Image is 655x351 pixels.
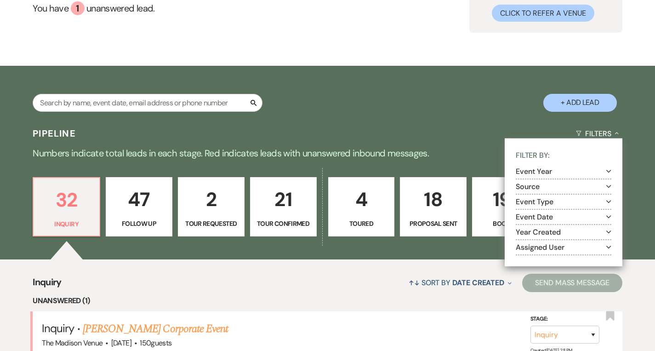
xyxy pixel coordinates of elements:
[522,274,622,292] button: Send Mass Message
[530,314,599,324] label: Stage:
[516,150,611,164] p: Filter By:
[33,127,76,140] h3: Pipeline
[478,184,533,215] p: 191
[406,184,461,215] p: 18
[334,219,389,229] p: Toured
[516,228,611,236] button: Year Created
[106,177,172,237] a: 47Follow Up
[516,213,611,220] button: Event Date
[328,177,395,237] a: 4Toured
[516,198,611,205] button: Event Type
[140,338,171,348] span: 150 guests
[42,321,74,335] span: Inquiry
[492,5,594,22] button: Click to Refer a Venue
[334,184,389,215] p: 4
[250,177,317,237] a: 21Tour Confirmed
[33,1,367,15] a: You have 1 unanswered lead.
[112,219,166,229] p: Follow Up
[42,338,103,348] span: The Madison Venue
[409,278,420,288] span: ↑↓
[543,94,617,112] button: + Add Lead
[178,177,245,237] a: 2Tour Requested
[400,177,467,237] a: 18Proposal Sent
[256,184,311,215] p: 21
[33,94,262,112] input: Search by name, event date, email address or phone number
[516,183,611,190] button: Source
[405,270,515,295] button: Sort By Date Created
[112,184,166,215] p: 47
[472,177,539,237] a: 191Booked
[33,177,100,237] a: 32Inquiry
[33,275,62,295] span: Inquiry
[111,338,131,348] span: [DATE]
[516,243,611,251] button: Assigned User
[39,184,94,215] p: 32
[516,167,611,175] button: Event Year
[83,321,228,337] a: [PERSON_NAME] Corporate Event
[452,278,504,288] span: Date Created
[184,184,239,215] p: 2
[184,219,239,229] p: Tour Requested
[406,219,461,229] p: Proposal Sent
[33,295,622,307] li: Unanswered (1)
[478,219,533,229] p: Booked
[39,219,94,229] p: Inquiry
[71,1,85,15] div: 1
[572,121,622,146] button: Filters
[256,219,311,229] p: Tour Confirmed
